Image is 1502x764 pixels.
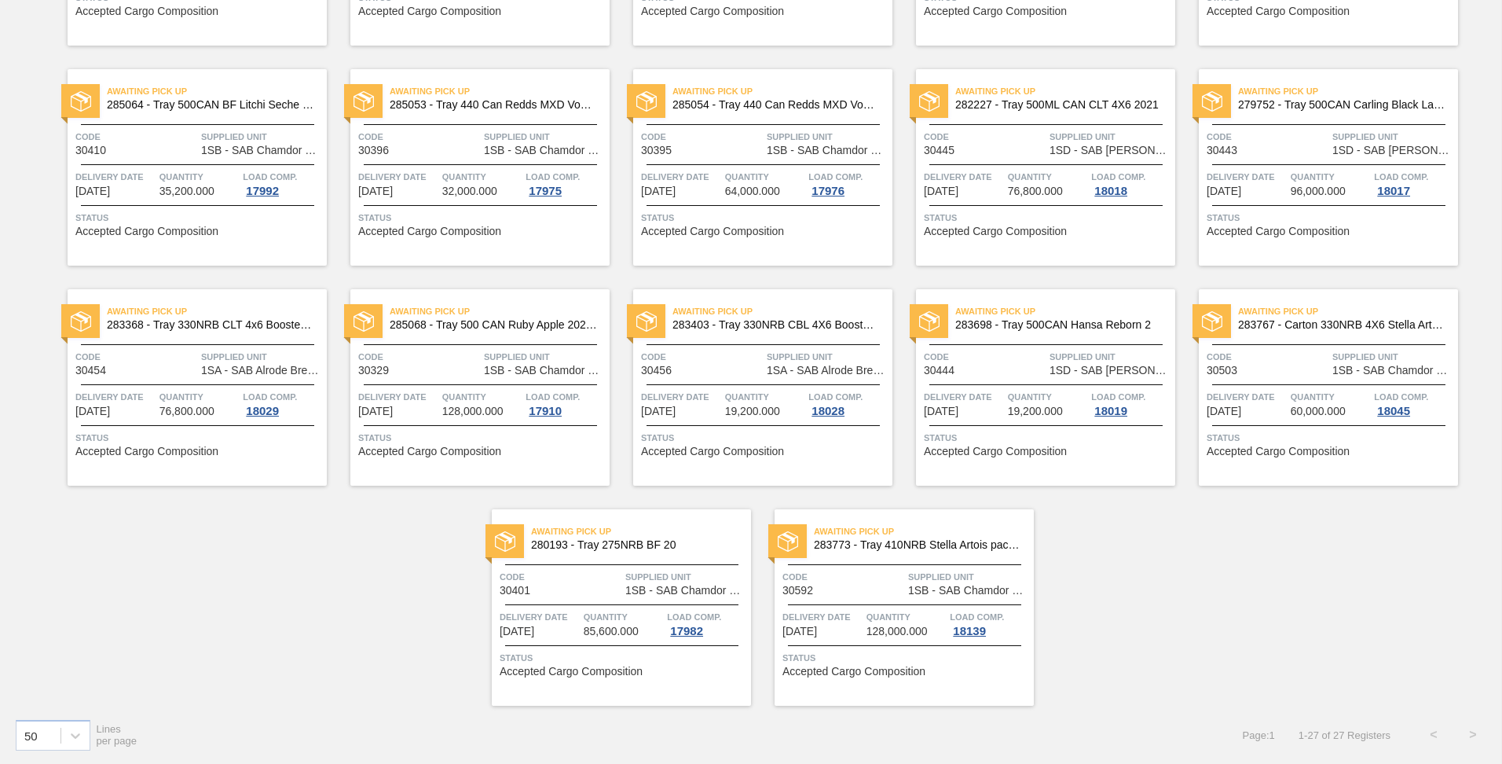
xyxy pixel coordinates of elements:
[358,349,480,365] span: Code
[782,666,925,678] span: Accepted Cargo Composition
[924,169,1004,185] span: Delivery Date
[1374,169,1428,185] span: Load Comp.
[641,145,672,156] span: 30395
[636,91,657,112] img: status
[641,210,888,226] span: Status
[1050,349,1171,365] span: Supplied Unit
[950,609,1030,637] a: Load Comp.18139
[1332,129,1454,145] span: Supplied Unit
[751,509,1034,706] a: statusAwaiting Pick Up283773 - Tray 410NRB Stella Artois pack UpgradeCode30592Supplied Unit1SB - ...
[1091,389,1171,417] a: Load Comp.18019
[44,289,327,486] a: statusAwaiting Pick Up283368 - Tray 330NRB CLT 4x6 Booster 1 V2Code30454Supplied Unit1SA - SAB Al...
[75,446,218,457] span: Accepted Cargo Composition
[442,389,522,405] span: Quantity
[808,389,888,417] a: Load Comp.18028
[24,729,38,742] div: 50
[924,129,1046,145] span: Code
[924,389,1004,405] span: Delivery Date
[1414,715,1453,755] button: <
[442,185,497,197] span: 32,000.000
[1207,349,1328,365] span: Code
[767,129,888,145] span: Supplied Unit
[1291,185,1346,197] span: 96,000.000
[327,69,610,266] a: statusAwaiting Pick Up285053 - Tray 440 Can Redds MXD Vodka & PineCode30396Supplied Unit1SB - SAB...
[1291,169,1371,185] span: Quantity
[97,723,137,747] span: Lines per page
[358,185,393,197] span: 08/07/2025
[625,569,747,585] span: Supplied Unit
[75,406,110,417] span: 08/08/2025
[44,69,327,266] a: statusAwaiting Pick Up285064 - Tray 500CAN BF Litchi Seche 4x6 PUCode30410Supplied Unit1SB - SAB ...
[201,349,323,365] span: Supplied Unit
[1238,99,1445,111] span: 279752 - Tray 500CAN Carling Black Label R
[75,6,218,17] span: Accepted Cargo Composition
[924,185,958,197] span: 08/08/2025
[672,83,892,99] span: Awaiting Pick Up
[442,406,504,417] span: 128,000.000
[584,626,639,637] span: 85,600.000
[814,539,1021,551] span: 283773 - Tray 410NRB Stella Artois pack Upgrade
[358,129,480,145] span: Code
[955,83,1175,99] span: Awaiting Pick Up
[358,365,389,376] span: 30329
[75,185,110,197] span: 08/05/2025
[1202,311,1222,332] img: status
[610,69,892,266] a: statusAwaiting Pick Up285054 - Tray 440 Can Redds MXD Vodka & GuaranaCode30395Supplied Unit1SB - ...
[1332,145,1454,156] span: 1SD - SAB Rosslyn Brewery
[924,210,1171,226] span: Status
[201,145,323,156] span: 1SB - SAB Chamdor Brewery
[919,91,940,112] img: status
[924,226,1067,237] span: Accepted Cargo Composition
[75,389,156,405] span: Delivery Date
[1299,729,1390,741] span: 1 - 27 of 27 Registers
[866,626,928,637] span: 128,000.000
[1008,169,1088,185] span: Quantity
[354,91,374,112] img: status
[390,319,597,331] span: 285068 - Tray 500 CAN Ruby Apple 2020 4x6 PU
[1050,145,1171,156] span: 1SD - SAB Rosslyn Brewery
[1238,319,1445,331] span: 283767 - Carton 330NRB 4X6 Stella Artois PU
[1238,303,1458,319] span: Awaiting Pick Up
[919,311,940,332] img: status
[358,389,438,405] span: Delivery Date
[1050,129,1171,145] span: Supplied Unit
[782,609,863,625] span: Delivery Date
[908,569,1030,585] span: Supplied Unit
[725,406,780,417] span: 19,200.000
[1091,185,1130,197] div: 18018
[159,389,240,405] span: Quantity
[526,389,606,417] a: Load Comp.17910
[610,289,892,486] a: statusAwaiting Pick Up283403 - Tray 330NRB CBL 4X6 Booster 2Code30456Supplied Unit1SA - SAB Alrod...
[641,365,672,376] span: 30456
[500,626,534,637] span: 08/11/2025
[1175,289,1458,486] a: statusAwaiting Pick Up283767 - Carton 330NRB 4X6 Stella Artois PUCode30503Supplied Unit1SB - SAB ...
[358,406,393,417] span: 08/08/2025
[1374,169,1454,197] a: Load Comp.18017
[484,365,606,376] span: 1SB - SAB Chamdor Brewery
[808,185,848,197] div: 17976
[468,509,751,706] a: statusAwaiting Pick Up280193 - Tray 275NRB BF 20Code30401Supplied Unit1SB - SAB Chamdor BreweryDe...
[531,539,738,551] span: 280193 - Tray 275NRB BF 20
[955,99,1163,111] span: 282227 - Tray 500ML CAN CLT 4X6 2021
[75,145,106,156] span: 30410
[641,129,763,145] span: Code
[1091,389,1145,405] span: Load Comp.
[1207,210,1454,226] span: Status
[526,405,565,417] div: 17910
[107,303,327,319] span: Awaiting Pick Up
[641,406,676,417] span: 08/08/2025
[1207,185,1241,197] span: 08/08/2025
[1091,405,1130,417] div: 18019
[75,129,197,145] span: Code
[1238,83,1458,99] span: Awaiting Pick Up
[725,169,805,185] span: Quantity
[1291,389,1371,405] span: Quantity
[636,311,657,332] img: status
[201,129,323,145] span: Supplied Unit
[808,169,863,185] span: Load Comp.
[495,531,515,552] img: status
[1175,69,1458,266] a: statusAwaiting Pick Up279752 - Tray 500CAN Carling Black Label RCode30443Supplied Unit1SD - SAB [...
[924,430,1171,446] span: Status
[1332,349,1454,365] span: Supplied Unit
[1207,6,1350,17] span: Accepted Cargo Composition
